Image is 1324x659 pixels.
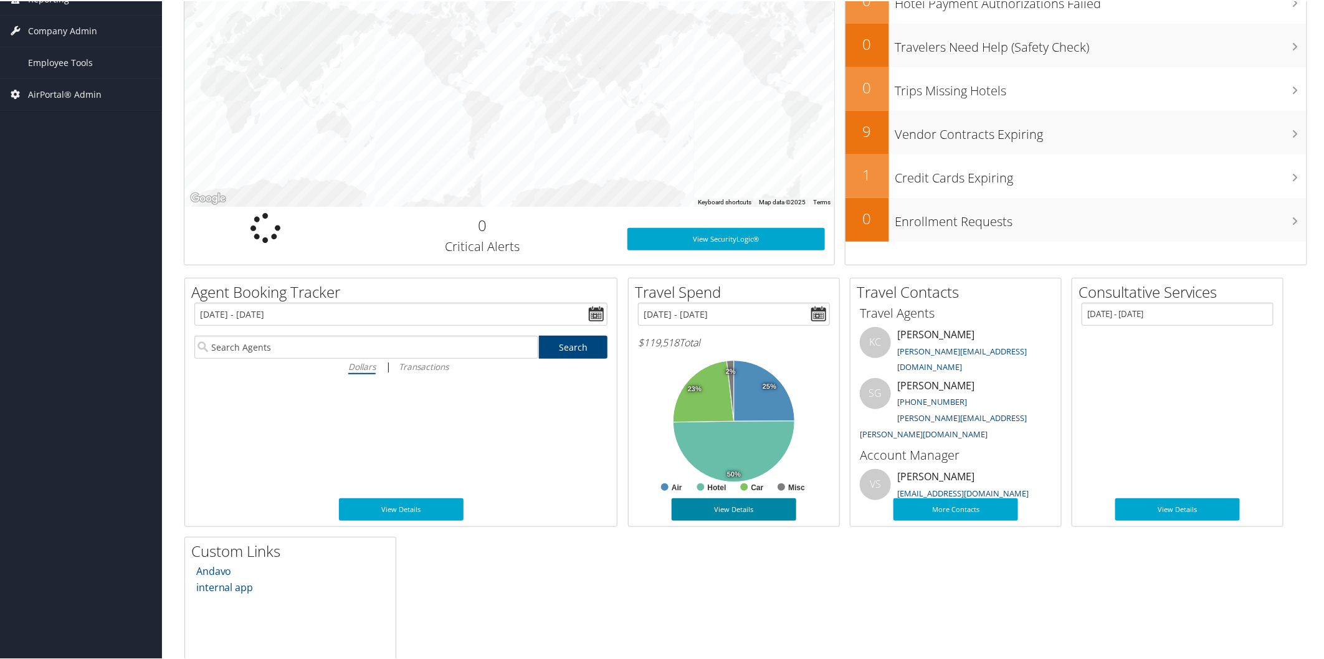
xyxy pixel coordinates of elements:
a: View Details [339,497,464,519]
h2: Consultative Services [1079,280,1283,301]
a: 0Trips Missing Hotels [845,66,1307,110]
button: Keyboard shortcuts [698,197,751,206]
a: More Contacts [893,497,1018,519]
input: Search Agents [194,334,538,358]
tspan: 2% [726,367,736,374]
a: Open this area in Google Maps (opens a new window) [188,189,229,206]
h3: Credit Cards Expiring [895,162,1307,186]
a: [PERSON_NAME][EMAIL_ADDRESS][PERSON_NAME][DOMAIN_NAME] [860,411,1027,439]
li: [PERSON_NAME] [854,468,1058,508]
span: $119,518 [638,334,679,348]
img: Google [188,189,229,206]
a: [PHONE_NUMBER] [897,395,967,406]
h6: Total [638,334,830,348]
h3: Account Manager [860,445,1052,463]
tspan: 23% [688,384,702,392]
h2: Travel Spend [635,280,839,301]
h2: 0 [356,214,609,235]
h2: Travel Contacts [857,280,1061,301]
a: 0Travelers Need Help (Safety Check) [845,22,1307,66]
div: VS [860,468,891,499]
h2: 0 [845,32,889,54]
h3: Critical Alerts [356,237,609,254]
div: | [194,358,607,373]
i: Transactions [399,359,449,371]
a: View Details [1115,497,1240,519]
li: [PERSON_NAME] [854,326,1058,377]
a: View SecurityLogic® [627,227,826,249]
tspan: 25% [763,382,776,389]
div: SG [860,377,891,408]
a: Search [539,334,608,358]
a: 0Enrollment Requests [845,197,1307,240]
h3: Trips Missing Hotels [895,75,1307,98]
a: [PERSON_NAME][EMAIL_ADDRESS][DOMAIN_NAME] [897,344,1027,372]
a: View Details [672,497,796,519]
h2: 0 [845,207,889,228]
i: Dollars [348,359,376,371]
h2: 1 [845,163,889,184]
a: internal app [196,579,254,593]
a: 9Vendor Contracts Expiring [845,110,1307,153]
a: Terms (opens in new tab) [813,197,831,204]
a: Andavo [196,563,232,577]
text: Air [672,482,682,491]
text: Misc [788,482,805,491]
h3: Travel Agents [860,303,1052,321]
h2: 9 [845,120,889,141]
text: Hotel [708,482,726,491]
h2: Agent Booking Tracker [191,280,617,301]
div: KC [860,326,891,357]
h2: 0 [845,76,889,97]
a: 1Credit Cards Expiring [845,153,1307,197]
a: [EMAIL_ADDRESS][DOMAIN_NAME] [897,486,1029,498]
h3: Vendor Contracts Expiring [895,118,1307,142]
h3: Travelers Need Help (Safety Check) [895,31,1307,55]
li: [PERSON_NAME] [854,377,1058,443]
span: Company Admin [28,14,97,45]
h3: Enrollment Requests [895,206,1307,229]
tspan: 50% [727,470,741,477]
h2: Custom Links [191,539,396,561]
span: Employee Tools [28,46,93,77]
span: Map data ©2025 [759,197,806,204]
text: Car [751,482,764,491]
span: AirPortal® Admin [28,78,102,109]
